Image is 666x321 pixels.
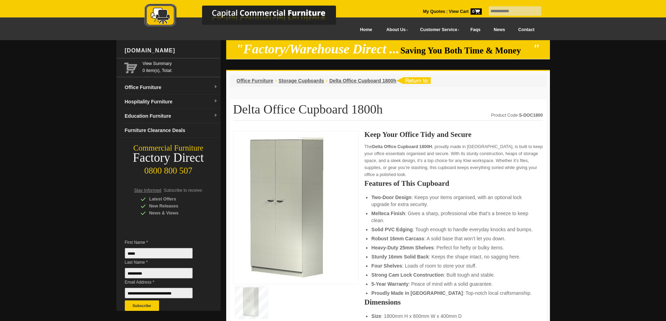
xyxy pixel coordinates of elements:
[371,280,536,287] li: : Peace of mind with a solid guarantee.
[532,42,540,56] em: "
[379,22,412,38] a: About Us
[364,143,543,178] p: The , proudly made in [GEOGRAPHIC_DATA], is built to keep your office essentials organised and se...
[279,78,324,83] a: Storage Cupboards
[449,9,482,14] strong: View Cart
[125,279,203,286] span: Email Address *
[116,143,221,153] div: Commercial Furniture
[371,254,429,260] strong: Sturdy 16mm Solid Back
[487,22,511,38] a: News
[122,109,221,123] a: Education Furnituredropdown
[447,9,481,14] a: View Cart0
[237,135,342,278] img: Delta Office Cupboard 1800h
[125,288,193,298] input: Email Address *
[371,263,402,269] strong: Four Shelves
[214,114,218,118] img: dropdown
[364,131,543,138] h2: Keep Your Office Tidy and Secure
[400,46,531,55] span: Saving You Both Time & Money
[423,9,445,14] a: My Quotes
[371,227,413,232] strong: Solid PVC Edging
[122,95,221,109] a: Hospitality Furnituredropdown
[214,85,218,89] img: dropdown
[214,99,218,103] img: dropdown
[371,211,405,216] strong: Melteca Finish
[371,210,536,224] li: : Gives a sharp, professional vibe that’s a breeze to keep clean.
[371,290,463,296] strong: Proudly Made in [GEOGRAPHIC_DATA]
[233,103,543,121] h1: Delta Office Cupboard 1800h
[471,8,482,15] span: 0
[125,248,193,258] input: First Name *
[116,162,221,176] div: 0800 800 507
[125,239,203,246] span: First Name *
[143,60,218,73] span: 0 item(s), Total:
[141,203,207,210] div: New Releases
[326,77,328,84] li: ›
[364,180,543,187] h2: Features of This Cupboard
[329,78,396,83] a: Delta Office Cupboard 1800h
[371,195,411,200] strong: Two-Door Design
[371,236,424,241] strong: Robust 16mm Carcass
[275,77,277,84] li: ›
[371,244,536,251] li: : Perfect for hefty or bulky items.
[511,22,541,38] a: Contact
[371,194,536,208] li: : Keeps your items organised, with an optional lock upgrade for extra security.
[122,123,221,138] a: Furniture Clearance Deals
[164,188,203,193] span: Subscribe to receive:
[141,196,207,203] div: Latest Offers
[396,77,431,84] img: return to
[122,40,221,61] div: [DOMAIN_NAME]
[371,253,536,260] li: : Keeps the shape intact, no sagging here.
[364,299,543,306] h2: Dimensions
[371,245,434,250] strong: Heavy-Duty 25mm Shelves
[371,281,408,287] strong: 5-Year Warranty
[116,153,221,163] div: Factory Direct
[371,235,536,242] li: : A solid base that won’t let you down.
[125,268,193,278] input: Last Name *
[122,80,221,95] a: Office Furnituredropdown
[141,210,207,217] div: News & Views
[412,22,464,38] a: Customer Service
[125,3,370,31] a: Capital Commercial Furniture Logo
[143,60,218,67] a: View Summary
[236,42,399,56] em: "Factory/Warehouse Direct ...
[237,78,273,83] a: Office Furniture
[519,113,543,118] strong: S-DOC1800
[134,188,162,193] span: Stay Informed
[371,290,536,297] li: : Top-notch local craftsmanship.
[371,272,444,278] strong: Strong Cam Lock Construction
[371,262,536,269] li: : Loads of room to store your stuff.
[371,313,381,319] strong: Size
[372,144,432,149] strong: Delta Office Cupboard 1800H
[371,271,536,278] li: : Built tough and stable.
[125,259,203,266] span: Last Name *
[464,22,487,38] a: Faqs
[125,300,159,311] button: Subscribe
[125,3,370,29] img: Capital Commercial Furniture Logo
[491,112,543,119] div: Product Code:
[371,226,536,233] li: : Tough enough to handle everyday knocks and bumps.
